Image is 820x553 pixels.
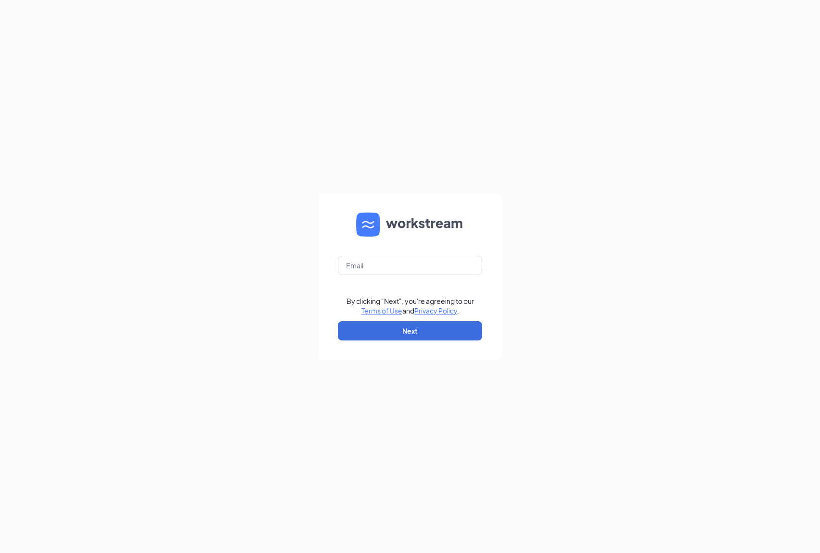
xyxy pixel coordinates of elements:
a: Privacy Policy [414,306,457,315]
button: Next [338,321,482,340]
input: Email [338,256,482,275]
div: By clicking "Next", you're agreeing to our and . [347,296,474,315]
a: Terms of Use [361,306,402,315]
img: WS logo and Workstream text [356,213,464,237]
